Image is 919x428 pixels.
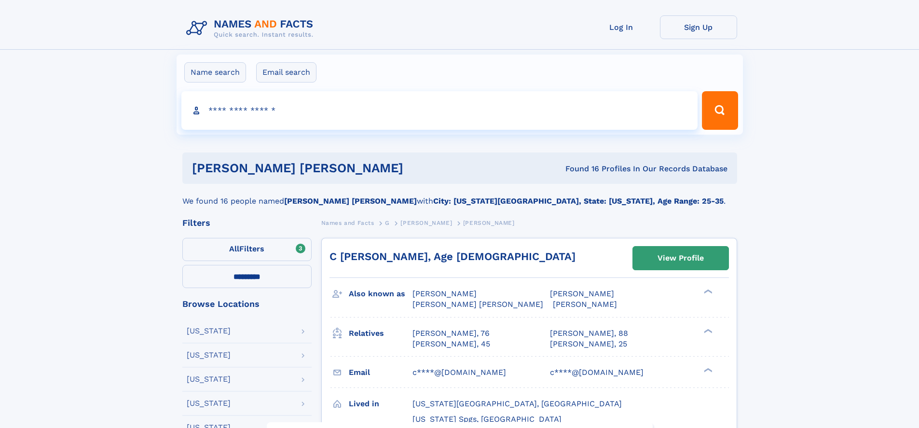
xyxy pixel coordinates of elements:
[658,247,704,269] div: View Profile
[187,375,231,383] div: [US_STATE]
[182,184,737,207] div: We found 16 people named with .
[412,414,562,424] span: [US_STATE] Spgs, [GEOGRAPHIC_DATA]
[349,325,412,342] h3: Relatives
[701,367,713,373] div: ❯
[349,364,412,381] h3: Email
[349,396,412,412] h3: Lived in
[329,250,576,262] a: C [PERSON_NAME], Age [DEMOGRAPHIC_DATA]
[229,244,239,253] span: All
[187,400,231,407] div: [US_STATE]
[463,220,515,226] span: [PERSON_NAME]
[550,289,614,298] span: [PERSON_NAME]
[484,164,727,174] div: Found 16 Profiles In Our Records Database
[412,328,490,339] a: [PERSON_NAME], 76
[187,351,231,359] div: [US_STATE]
[701,328,713,334] div: ❯
[702,91,738,130] button: Search Button
[181,91,698,130] input: search input
[321,217,374,229] a: Names and Facts
[192,162,484,174] h1: [PERSON_NAME] [PERSON_NAME]
[550,328,628,339] a: [PERSON_NAME], 88
[256,62,316,83] label: Email search
[412,300,543,309] span: [PERSON_NAME] [PERSON_NAME]
[184,62,246,83] label: Name search
[385,220,390,226] span: G
[400,217,452,229] a: [PERSON_NAME]
[187,327,231,335] div: [US_STATE]
[182,238,312,261] label: Filters
[433,196,724,206] b: City: [US_STATE][GEOGRAPHIC_DATA], State: [US_STATE], Age Range: 25-35
[182,300,312,308] div: Browse Locations
[385,217,390,229] a: G
[182,15,321,41] img: Logo Names and Facts
[284,196,417,206] b: [PERSON_NAME] [PERSON_NAME]
[412,399,622,408] span: [US_STATE][GEOGRAPHIC_DATA], [GEOGRAPHIC_DATA]
[412,289,477,298] span: [PERSON_NAME]
[553,300,617,309] span: [PERSON_NAME]
[349,286,412,302] h3: Also known as
[412,339,490,349] a: [PERSON_NAME], 45
[583,15,660,39] a: Log In
[550,339,627,349] a: [PERSON_NAME], 25
[701,289,713,295] div: ❯
[182,219,312,227] div: Filters
[660,15,737,39] a: Sign Up
[400,220,452,226] span: [PERSON_NAME]
[633,247,728,270] a: View Profile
